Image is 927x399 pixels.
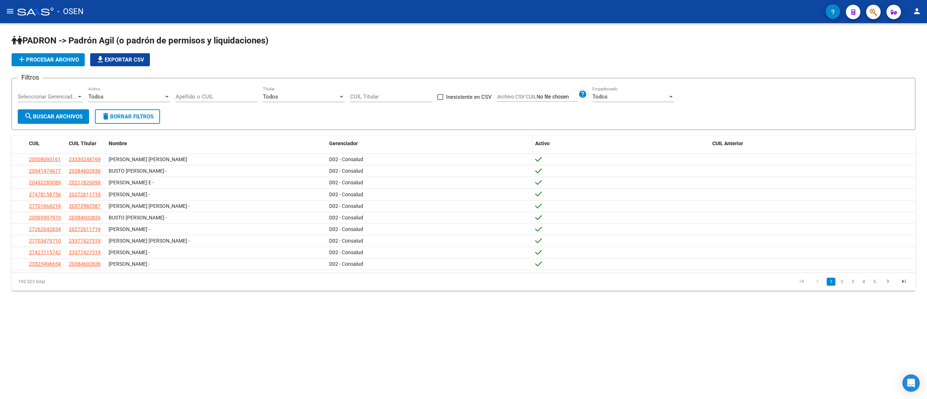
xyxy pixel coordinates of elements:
[12,53,85,66] button: Procesar archivo
[329,261,363,267] span: D02 - Consalud
[329,140,358,146] span: Gerenciador
[24,112,33,121] mat-icon: search
[913,7,921,16] mat-icon: person
[329,192,363,197] span: D02 - Consalud
[109,192,150,197] span: [PERSON_NAME] -
[29,140,40,146] span: CUIL
[329,226,363,232] span: D02 - Consalud
[897,278,911,286] a: go to last page
[329,238,363,244] span: D02 - Consalud
[795,278,809,286] a: go to first page
[869,276,880,288] li: page 5
[109,140,127,146] span: Nombre
[29,238,61,244] span: 27703479710
[329,249,363,255] span: D02 - Consalud
[26,136,66,151] datatable-header-cell: CUIL
[858,276,869,288] li: page 4
[69,249,101,255] span: 23377427319
[29,168,61,174] span: 20541474677
[109,226,150,232] span: [PERSON_NAME] -
[101,113,154,120] span: Borrar Filtros
[329,203,363,209] span: D02 - Consalud
[870,278,879,286] a: 5
[881,278,895,286] a: go to next page
[96,55,105,64] mat-icon: file_download
[263,93,278,100] span: Todos
[90,53,150,66] button: Exportar CSV
[24,113,83,120] span: Buscar Archivos
[592,93,608,100] span: Todos
[6,7,14,16] mat-icon: menu
[29,180,61,185] span: 20492283089
[329,168,363,174] span: D02 - Consalud
[29,192,61,197] span: 27478158756
[69,238,101,244] span: 23377427319
[578,90,587,98] mat-icon: help
[826,276,836,288] li: page 1
[532,136,709,151] datatable-header-cell: Activo
[109,156,187,162] span: [PERSON_NAME] [PERSON_NAME]
[535,140,550,146] span: Activo
[848,278,857,286] a: 3
[69,261,101,267] span: 20384602836
[88,93,104,100] span: Todos
[329,215,363,220] span: D02 - Consalud
[106,136,326,151] datatable-header-cell: Nombre
[859,278,868,286] a: 4
[836,276,847,288] li: page 2
[902,374,920,392] div: Open Intercom Messenger
[446,93,492,101] span: Inexistente en CSV
[18,109,89,124] button: Buscar Archivos
[838,278,846,286] a: 2
[69,156,101,162] span: 23330248769
[101,112,110,121] mat-icon: delete
[17,56,79,63] span: Procesar archivo
[69,226,101,232] span: 20272611719
[109,261,150,267] span: [PERSON_NAME] -
[109,215,167,220] span: BUSTO [PERSON_NAME] -
[329,156,363,162] span: D02 - Consalud
[66,136,106,151] datatable-header-cell: CUIL Titular
[109,180,154,185] span: [PERSON_NAME] E -
[57,4,84,20] span: - OSEN
[326,136,532,151] datatable-header-cell: Gerenciador
[497,94,537,100] span: Archivo CSV CUIL
[96,56,144,63] span: Exportar CSV
[709,136,915,151] datatable-header-cell: CUIL Anterior
[69,192,101,197] span: 20272611719
[18,72,43,83] h3: Filtros
[537,94,578,100] input: Archivo CSV CUIL
[29,156,61,162] span: 20508093161
[95,109,160,124] button: Borrar Filtros
[17,55,26,64] mat-icon: add
[847,276,858,288] li: page 3
[109,238,190,244] span: [PERSON_NAME] [PERSON_NAME] -
[69,168,101,174] span: 20384602836
[109,168,167,174] span: BUSTO [PERSON_NAME] -
[18,93,76,100] span: Seleccionar Gerenciador
[69,140,96,146] span: CUIL Titular
[811,278,825,286] a: go to previous page
[109,203,190,209] span: [PERSON_NAME] [PERSON_NAME] -
[29,215,61,220] span: 20565907973
[29,261,61,267] span: 23523496654
[712,140,743,146] span: CUIL Anterior
[29,249,61,255] span: 27427115742
[12,35,268,46] span: PADRON -> Padrón Agil (o padrón de permisos y liquidaciones)
[827,278,835,286] a: 1
[12,273,191,291] div: 192.523 total
[329,180,363,185] span: D02 - Consalud
[109,249,150,255] span: [PERSON_NAME] -
[69,180,101,185] span: 20211820099
[69,215,101,220] span: 20384602836
[69,203,101,209] span: 20372982587
[29,226,61,232] span: 27262042834
[29,203,61,209] span: 27701664219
